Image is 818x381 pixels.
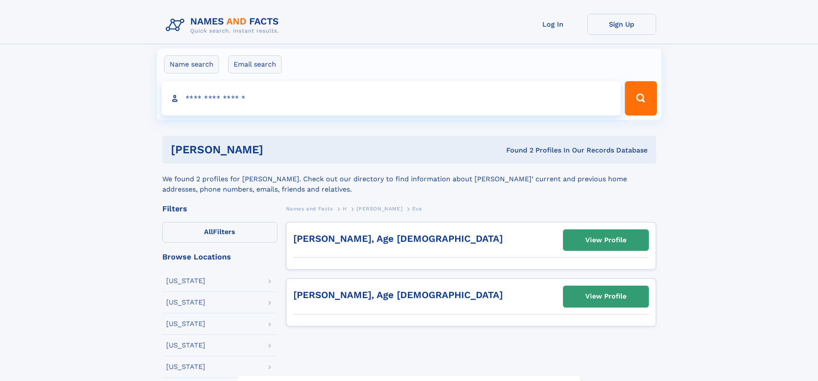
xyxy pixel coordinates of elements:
a: [PERSON_NAME], Age [DEMOGRAPHIC_DATA] [293,290,503,300]
div: [US_STATE] [166,342,205,349]
h1: [PERSON_NAME] [171,144,385,155]
a: [PERSON_NAME] [356,203,402,214]
div: [US_STATE] [166,320,205,327]
img: Logo Names and Facts [162,14,286,37]
div: Filters [162,205,277,213]
div: We found 2 profiles for [PERSON_NAME]. Check out our directory to find information about [PERSON_... [162,164,656,195]
a: H [343,203,347,214]
label: Filters [162,222,277,243]
span: H [343,206,347,212]
span: All [204,228,213,236]
span: Eva [412,206,422,212]
div: View Profile [585,287,626,306]
div: [US_STATE] [166,277,205,284]
button: Search Button [625,81,657,116]
a: Names and Facts [286,203,333,214]
a: View Profile [563,230,648,250]
a: View Profile [563,286,648,307]
label: Email search [228,55,282,73]
a: Sign Up [587,14,656,35]
div: Found 2 Profiles In Our Records Database [385,146,648,155]
a: [PERSON_NAME], Age [DEMOGRAPHIC_DATA] [293,233,503,244]
input: search input [161,81,621,116]
div: Browse Locations [162,253,277,261]
div: [US_STATE] [166,299,205,306]
span: [PERSON_NAME] [356,206,402,212]
div: [US_STATE] [166,363,205,370]
label: Name search [164,55,219,73]
a: Log In [519,14,587,35]
div: View Profile [585,230,626,250]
